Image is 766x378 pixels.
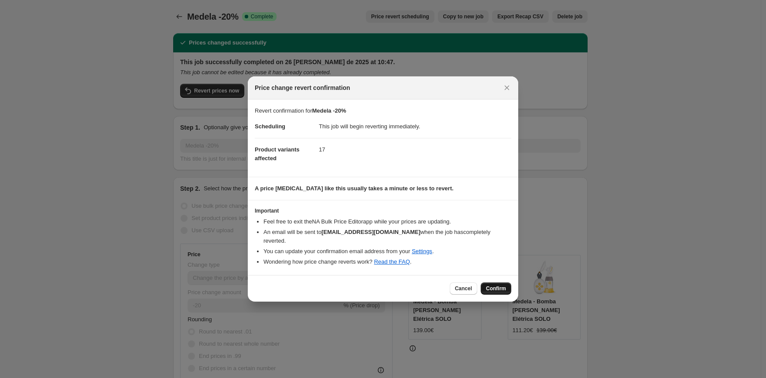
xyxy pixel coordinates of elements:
b: [EMAIL_ADDRESS][DOMAIN_NAME] [321,229,421,235]
span: Scheduling [255,123,285,130]
li: Feel free to exit the NA Bulk Price Editor app while your prices are updating. [263,217,511,226]
b: A price [MEDICAL_DATA] like this usually takes a minute or less to revert. [255,185,454,192]
a: Settings [412,248,432,254]
li: Wondering how price change reverts work? . [263,258,511,266]
dd: This job will begin reverting immediately. [319,115,511,138]
button: Cancel [450,282,477,295]
h3: Important [255,207,511,214]
b: Medela -20% [312,107,346,114]
button: Confirm [481,282,511,295]
button: Close [501,82,513,94]
li: You can update your confirmation email address from your . [263,247,511,256]
span: Product variants affected [255,146,300,162]
a: Read the FAQ [374,258,410,265]
span: Price change revert confirmation [255,83,350,92]
p: Revert confirmation for [255,107,511,115]
span: Cancel [455,285,472,292]
span: Confirm [486,285,506,292]
li: An email will be sent to when the job has completely reverted . [263,228,511,245]
dd: 17 [319,138,511,161]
